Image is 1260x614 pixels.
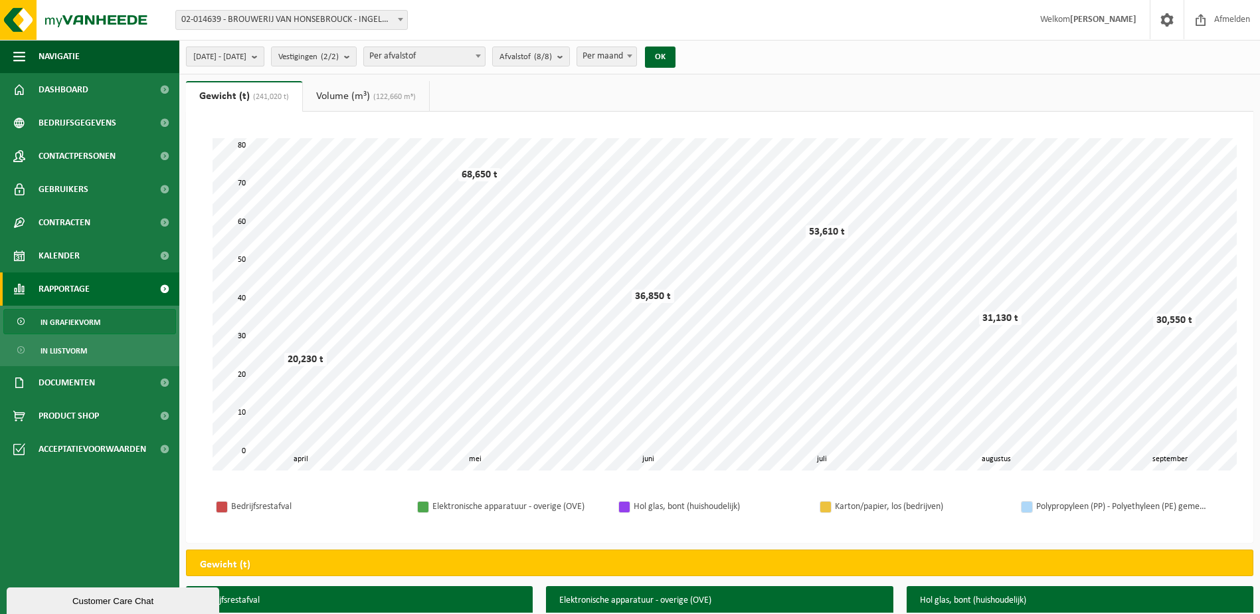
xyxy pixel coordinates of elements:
span: Afvalstof [499,47,552,67]
span: Vestigingen [278,47,339,67]
count: (8/8) [534,52,552,61]
div: 68,650 t [458,168,501,181]
div: Polypropyleen (PP) - Polyethyleen (PE) gemengd, hard, gekleurd [1036,498,1209,515]
iframe: chat widget [7,585,222,614]
a: Gewicht (t) [186,81,302,112]
button: [DATE] - [DATE] [186,47,264,66]
a: In lijstvorm [3,338,176,363]
span: (241,020 t) [250,93,289,101]
span: 02-014639 - BROUWERIJ VAN HONSEBROUCK - INGELMUNSTER [175,10,408,30]
button: OK [645,47,675,68]
span: Per afvalstof [363,47,486,66]
span: Per maand [577,47,636,66]
span: Per afvalstof [364,47,485,66]
span: Contracten [39,206,90,239]
span: In lijstvorm [41,338,87,363]
div: Karton/papier, los (bedrijven) [835,498,1008,515]
span: Per maand [577,47,637,66]
span: 02-014639 - BROUWERIJ VAN HONSEBROUCK - INGELMUNSTER [176,11,407,29]
span: Contactpersonen [39,140,116,173]
span: Documenten [39,366,95,399]
span: Dashboard [39,73,88,106]
div: 20,230 t [284,353,327,366]
span: [DATE] - [DATE] [193,47,246,67]
strong: [PERSON_NAME] [1070,15,1136,25]
div: 53,610 t [806,225,848,239]
span: Gebruikers [39,173,88,206]
div: 36,850 t [632,290,674,303]
span: Kalender [39,239,80,272]
span: Acceptatievoorwaarden [39,433,146,466]
div: 30,550 t [1153,314,1196,327]
a: In grafiekvorm [3,309,176,334]
div: Elektronische apparatuur - overige (OVE) [432,498,605,515]
button: Afvalstof(8/8) [492,47,570,66]
span: In grafiekvorm [41,310,100,335]
button: Vestigingen(2/2) [271,47,357,66]
div: Hol glas, bont (huishoudelijk) [634,498,806,515]
a: Volume (m³) [303,81,429,112]
div: 31,130 t [979,312,1022,325]
span: (122,660 m³) [370,93,416,101]
span: Rapportage [39,272,90,306]
h2: Gewicht (t) [187,550,264,579]
div: Bedrijfsrestafval [231,498,404,515]
count: (2/2) [321,52,339,61]
span: Bedrijfsgegevens [39,106,116,140]
span: Product Shop [39,399,99,433]
span: Navigatie [39,40,80,73]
